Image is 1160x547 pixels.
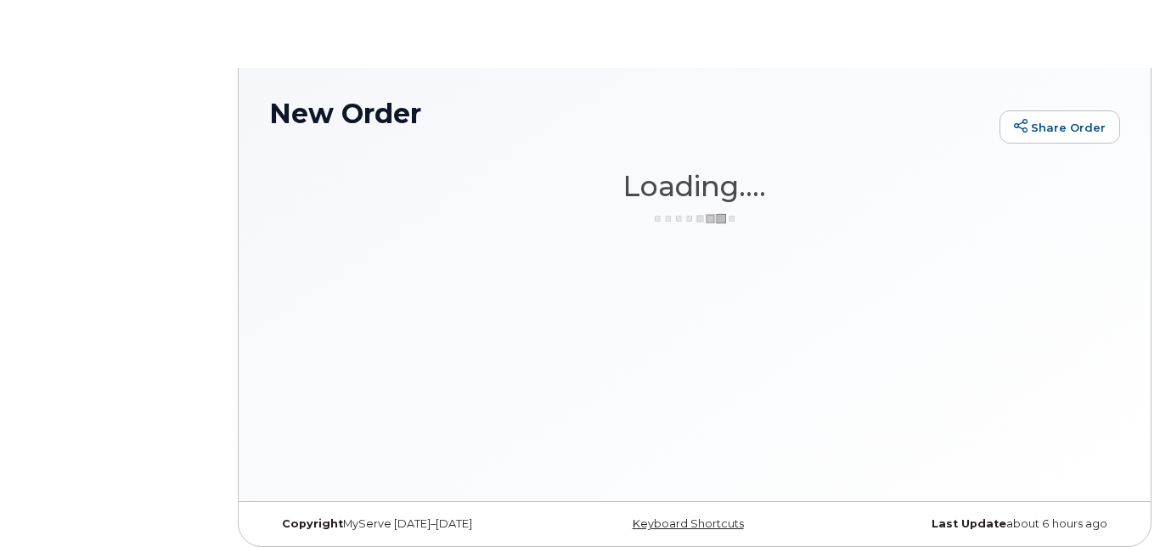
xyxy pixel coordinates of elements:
[836,517,1120,531] div: about 6 hours ago
[269,171,1120,201] h1: Loading....
[269,99,991,128] h1: New Order
[652,212,737,225] img: ajax-loader-3a6953c30dc77f0bf724df975f13086db4f4c1262e45940f03d1251963f1bf2e.gif
[633,517,744,530] a: Keyboard Shortcuts
[932,517,1006,530] strong: Last Update
[282,517,343,530] strong: Copyright
[269,517,553,531] div: MyServe [DATE]–[DATE]
[1000,110,1120,144] a: Share Order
